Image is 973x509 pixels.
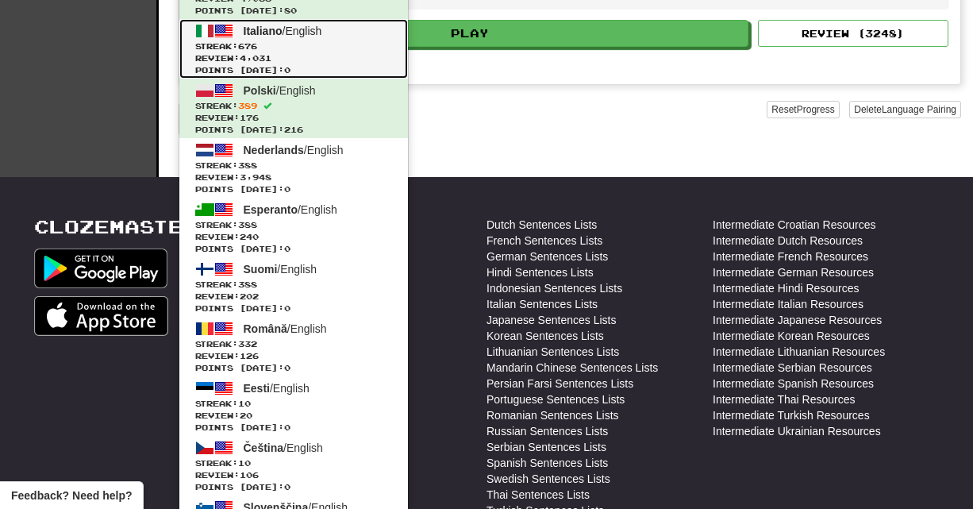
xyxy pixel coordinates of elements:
[238,339,257,349] span: 332
[195,243,392,255] span: Points [DATE]: 0
[238,41,257,51] span: 676
[244,382,310,395] span: / English
[713,344,885,360] a: Intermediate Lithuanian Resources
[713,391,856,407] a: Intermediate Thai Resources
[195,469,392,481] span: Review: 106
[238,280,257,289] span: 388
[195,112,392,124] span: Review: 176
[179,376,408,436] a: Eesti/EnglishStreak:10 Review:20Points [DATE]:0
[244,382,270,395] span: Eesti
[713,376,874,391] a: Intermediate Spanish Resources
[486,328,604,344] a: Korean Sentences Lists
[195,422,392,434] span: Points [DATE]: 0
[195,219,392,231] span: Streak:
[486,217,597,233] a: Dutch Sentences Lists
[486,264,594,280] a: Hindi Sentences Lists
[34,296,168,336] img: Get it on App Store
[34,217,198,237] a: Clozemaster
[486,312,616,328] a: Japanese Sentences Lists
[486,233,602,249] a: French Sentences Lists
[195,160,392,172] span: Streak:
[195,52,392,64] span: Review: 4,031
[486,391,625,407] a: Portuguese Sentences Lists
[244,144,304,156] span: Nederlands
[713,217,875,233] a: Intermediate Croatian Resources
[486,487,590,503] a: Thai Sentences Lists
[713,280,859,296] a: Intermediate Hindi Resources
[179,79,408,138] a: Polski/EnglishStreak:389 Review:176Points [DATE]:216
[244,25,322,37] span: / English
[195,457,392,469] span: Streak:
[195,338,392,350] span: Streak:
[195,303,392,314] span: Points [DATE]: 0
[713,407,870,423] a: Intermediate Turkish Resources
[195,5,392,17] span: Points [DATE]: 80
[244,144,344,156] span: / English
[486,296,598,312] a: Italian Sentences Lists
[767,101,839,118] button: ResetProgress
[244,203,298,216] span: Esperanto
[195,124,392,136] span: Points [DATE]: 216
[713,328,870,344] a: Intermediate Korean Resources
[179,436,408,496] a: Čeština/EnglishStreak:10 Review:106Points [DATE]:0
[195,231,392,243] span: Review: 240
[195,398,392,410] span: Streak:
[486,360,658,376] a: Mandarin Chinese Sentences Lists
[179,138,408,198] a: Nederlands/EnglishStreak:388 Review:3,948Points [DATE]:0
[238,160,257,170] span: 388
[486,376,633,391] a: Persian Farsi Sentences Lists
[758,20,948,47] button: Review (3248)
[882,104,956,115] span: Language Pairing
[486,344,619,360] a: Lithuanian Sentences Lists
[244,263,317,276] span: / English
[179,198,408,257] a: Esperanto/EnglishStreak:388 Review:240Points [DATE]:0
[195,40,392,52] span: Streak:
[713,249,868,264] a: Intermediate French Resources
[486,280,622,296] a: Indonesian Sentences Lists
[244,25,283,37] span: Italiano
[195,172,392,183] span: Review: 3,948
[244,322,287,335] span: Română
[195,183,392,195] span: Points [DATE]: 0
[179,19,408,79] a: Italiano/EnglishStreak:676 Review:4,031Points [DATE]:0
[34,249,167,288] img: Get it on Google Play
[195,362,392,374] span: Points [DATE]: 0
[713,233,863,249] a: Intermediate Dutch Resources
[486,455,608,471] a: Spanish Sentences Lists
[195,481,392,493] span: Points [DATE]: 0
[849,101,961,118] button: DeleteLanguage Pairing
[244,84,316,97] span: / English
[195,350,392,362] span: Review: 126
[486,249,608,264] a: German Sentences Lists
[713,312,882,328] a: Intermediate Japanese Resources
[486,439,606,455] a: Serbian Sentences Lists
[179,317,408,376] a: Română/EnglishStreak:332 Review:126Points [DATE]:0
[195,410,392,422] span: Review: 20
[195,64,392,76] span: Points [DATE]: 0
[244,442,323,454] span: / English
[486,471,610,487] a: Swedish Sentences Lists
[195,291,392,303] span: Review: 202
[238,458,251,468] span: 10
[244,84,276,97] span: Polski
[713,360,872,376] a: Intermediate Serbian Resources
[797,104,835,115] span: Progress
[238,101,257,110] span: 389
[486,407,619,423] a: Romanian Sentences Lists
[195,100,392,112] span: Streak:
[244,322,327,335] span: / English
[713,296,863,312] a: Intermediate Italian Resources
[238,220,257,229] span: 388
[179,257,408,317] a: Suomi/EnglishStreak:388 Review:202Points [DATE]:0
[11,488,132,503] span: Open feedback widget
[238,399,251,408] span: 10
[713,423,881,439] a: Intermediate Ukrainian Resources
[191,20,748,47] button: Play
[713,264,874,280] a: Intermediate German Resources
[244,263,278,276] span: Suomi
[244,442,284,454] span: Čeština
[244,203,337,216] span: / English
[486,423,608,439] a: Russian Sentences Lists
[195,279,392,291] span: Streak:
